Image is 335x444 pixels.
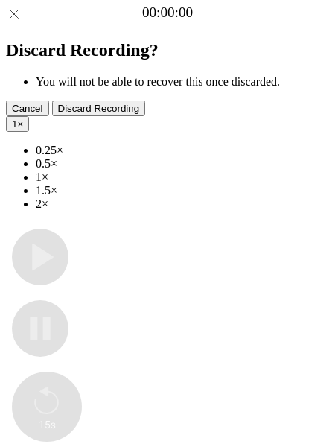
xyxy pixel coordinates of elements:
[36,197,329,211] li: 2×
[6,116,29,132] button: 1×
[6,40,329,60] h2: Discard Recording?
[12,118,17,130] span: 1
[142,4,193,21] a: 00:00:00
[36,144,329,157] li: 0.25×
[6,101,49,116] button: Cancel
[52,101,146,116] button: Discard Recording
[36,171,329,184] li: 1×
[36,75,329,89] li: You will not be able to recover this once discarded.
[36,157,329,171] li: 0.5×
[36,184,329,197] li: 1.5×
